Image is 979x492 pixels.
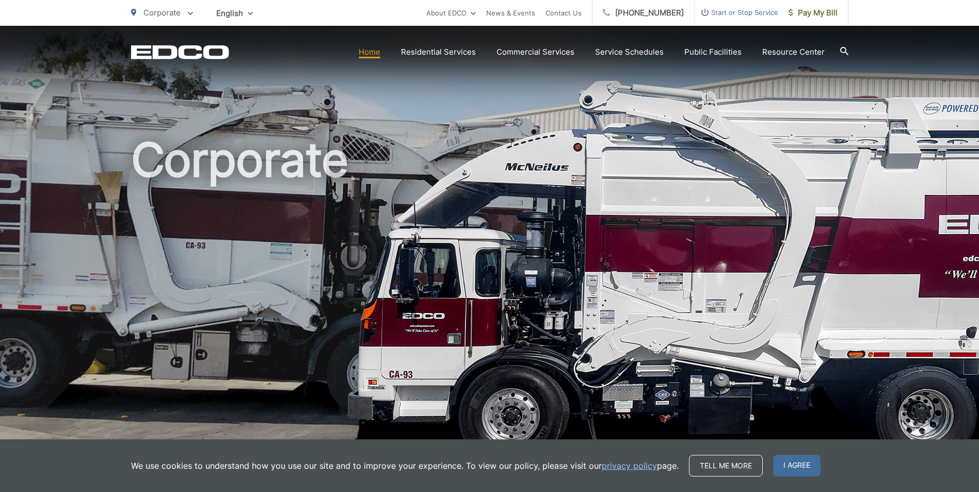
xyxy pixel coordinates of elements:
[602,460,657,472] a: privacy policy
[426,7,476,19] a: About EDCO
[359,46,380,58] a: Home
[689,455,763,477] a: Tell me more
[131,134,848,461] h1: Corporate
[496,46,574,58] a: Commercial Services
[486,7,535,19] a: News & Events
[131,460,679,472] p: We use cookies to understand how you use our site and to improve your experience. To view our pol...
[401,46,476,58] a: Residential Services
[595,46,664,58] a: Service Schedules
[773,455,821,477] span: I agree
[143,8,181,18] span: Corporate
[789,7,838,19] span: Pay My Bill
[762,46,825,58] a: Resource Center
[208,4,261,22] span: English
[684,46,742,58] a: Public Facilities
[131,45,229,59] a: EDCD logo. Return to the homepage.
[545,7,582,19] a: Contact Us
